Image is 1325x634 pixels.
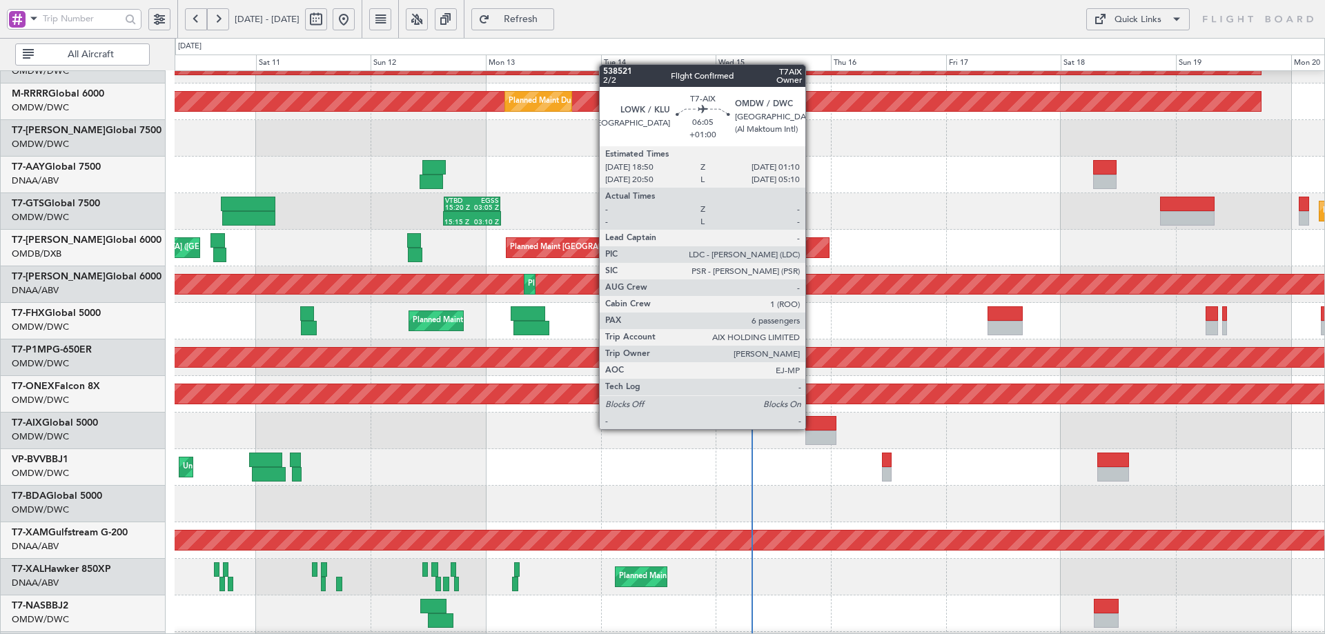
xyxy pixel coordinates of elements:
[12,528,128,537] a: T7-XAMGulfstream G-200
[15,43,150,66] button: All Aircraft
[43,8,121,29] input: Trip Number
[12,455,46,464] span: VP-BVV
[472,197,499,204] div: EGSS
[510,237,740,258] div: Planned Maint [GEOGRAPHIC_DATA] ([GEOGRAPHIC_DATA] Intl)
[12,199,44,208] span: T7-GTS
[413,310,549,331] div: Planned Maint Dubai (Al Maktoum Intl)
[12,248,61,260] a: OMDB/DXB
[12,382,100,391] a: T7-ONEXFalcon 8X
[12,394,69,406] a: OMDW/DWC
[12,162,45,172] span: T7-AAY
[1086,8,1190,30] button: Quick Links
[12,65,69,77] a: OMDW/DWC
[12,564,44,574] span: T7-XAL
[1061,55,1176,71] div: Sat 18
[12,577,59,589] a: DNAA/ABV
[12,138,69,150] a: OMDW/DWC
[12,504,69,516] a: OMDW/DWC
[12,382,55,391] span: T7-ONEX
[12,89,48,99] span: M-RRRR
[619,566,774,587] div: Planned Maint Abuja ([PERSON_NAME] Intl)
[12,540,59,553] a: DNAA/ABV
[12,357,69,370] a: OMDW/DWC
[471,8,554,30] button: Refresh
[12,491,46,501] span: T7-BDA
[493,14,549,24] span: Refresh
[12,175,59,187] a: DNAA/ABV
[12,418,42,428] span: T7-AIX
[12,601,46,611] span: T7-NAS
[528,274,664,295] div: Planned Maint Dubai (Al Maktoum Intl)
[37,50,145,59] span: All Aircraft
[472,204,499,211] div: 03:05 Z
[12,528,48,537] span: T7-XAM
[12,101,69,114] a: OMDW/DWC
[256,55,371,71] div: Sat 11
[12,613,69,626] a: OMDW/DWC
[12,162,101,172] a: T7-AAYGlobal 7500
[178,41,202,52] div: [DATE]
[12,601,68,611] a: T7-NASBBJ2
[12,89,104,99] a: M-RRRRGlobal 6000
[1176,55,1291,71] div: Sun 19
[601,55,716,71] div: Tue 14
[12,491,102,501] a: T7-BDAGlobal 5000
[12,345,52,355] span: T7-P1MP
[12,235,106,245] span: T7-[PERSON_NAME]
[12,211,69,224] a: OMDW/DWC
[444,219,472,226] div: 15:15 Z
[12,284,59,297] a: DNAA/ABV
[12,467,69,479] a: OMDW/DWC
[183,457,387,477] div: Unplanned Maint [GEOGRAPHIC_DATA] (Al Maktoum Intl)
[12,418,98,428] a: T7-AIXGlobal 5000
[445,204,472,211] div: 15:20 Z
[509,91,645,112] div: Planned Maint Dubai (Al Maktoum Intl)
[12,272,106,281] span: T7-[PERSON_NAME]
[12,321,69,333] a: OMDW/DWC
[12,345,92,355] a: T7-P1MPG-650ER
[141,55,256,71] div: Fri 10
[831,55,946,71] div: Thu 16
[12,308,45,318] span: T7-FHX
[12,126,106,135] span: T7-[PERSON_NAME]
[12,308,101,318] a: T7-FHXGlobal 5000
[12,564,111,574] a: T7-XALHawker 850XP
[12,430,69,443] a: OMDW/DWC
[445,197,472,204] div: VTBD
[12,272,161,281] a: T7-[PERSON_NAME]Global 6000
[235,13,300,26] span: [DATE] - [DATE]
[371,55,486,71] div: Sun 12
[472,219,500,226] div: 03:10 Z
[1115,13,1161,27] div: Quick Links
[12,455,68,464] a: VP-BVVBBJ1
[12,235,161,245] a: T7-[PERSON_NAME]Global 6000
[946,55,1061,71] div: Fri 17
[716,55,831,71] div: Wed 15
[12,199,100,208] a: T7-GTSGlobal 7500
[486,55,601,71] div: Mon 13
[12,126,161,135] a: T7-[PERSON_NAME]Global 7500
